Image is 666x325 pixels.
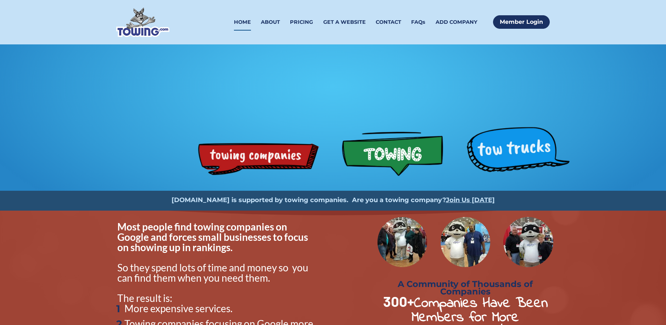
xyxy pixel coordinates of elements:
a: CONTACT [376,14,401,31]
span: More expensive services. [124,302,233,314]
img: Towing.com Logo [116,7,169,37]
a: ADD COMPANY [436,14,477,31]
a: ABOUT [261,14,280,31]
strong: 300+ [383,293,414,310]
strong: [DOMAIN_NAME] is supported by towing companies. Are you a towing company? [172,196,446,204]
a: PRICING [290,14,313,31]
strong: Companies Have Been [414,293,548,314]
span: The result is: [117,292,172,304]
span: Most people find towing companies on Google and forces small businesses to focus on showing up in... [117,221,310,253]
span: So they spend lots of time and money so you can find them when you need them. [117,261,310,284]
a: HOME [234,14,251,31]
a: Join Us [DATE] [446,196,495,204]
strong: A Community of Thousands of Companies [398,279,535,297]
a: Member Login [493,15,550,29]
a: FAQs [411,14,425,31]
a: GET A WEBSITE [323,14,366,31]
